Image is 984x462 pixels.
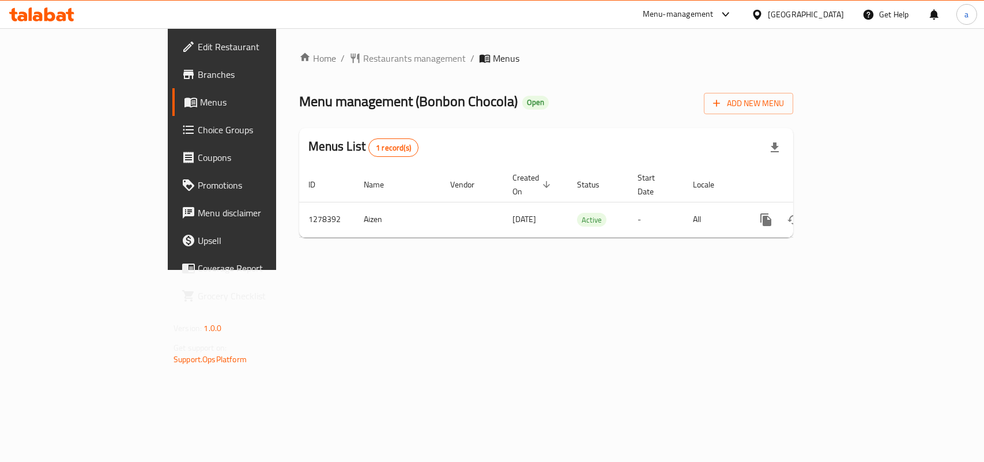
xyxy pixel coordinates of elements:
[198,178,323,192] span: Promotions
[198,234,323,247] span: Upsell
[341,51,345,65] li: /
[308,178,330,191] span: ID
[450,178,489,191] span: Vendor
[172,33,332,61] a: Edit Restaurant
[172,227,332,254] a: Upsell
[364,178,399,191] span: Name
[174,321,202,336] span: Version:
[368,138,419,157] div: Total records count
[299,51,793,65] nav: breadcrumb
[363,51,466,65] span: Restaurants management
[198,289,323,303] span: Grocery Checklist
[522,96,549,110] div: Open
[493,51,519,65] span: Menus
[299,88,518,114] span: Menu management ( Bonbon Chocola )
[693,178,729,191] span: Locale
[512,171,554,198] span: Created On
[638,171,670,198] span: Start Date
[780,206,808,234] button: Change Status
[522,97,549,107] span: Open
[964,8,968,21] span: a
[470,51,474,65] li: /
[768,8,844,21] div: [GEOGRAPHIC_DATA]
[308,138,419,157] h2: Menus List
[643,7,714,21] div: Menu-management
[172,88,332,116] a: Menus
[172,254,332,282] a: Coverage Report
[198,123,323,137] span: Choice Groups
[299,167,872,238] table: enhanced table
[172,144,332,171] a: Coupons
[577,178,614,191] span: Status
[761,134,789,161] div: Export file
[172,199,332,227] a: Menu disclaimer
[203,321,221,336] span: 1.0.0
[172,282,332,310] a: Grocery Checklist
[349,51,466,65] a: Restaurants management
[369,142,418,153] span: 1 record(s)
[355,202,441,237] td: Aizen
[198,151,323,164] span: Coupons
[577,213,606,227] span: Active
[198,67,323,81] span: Branches
[172,61,332,88] a: Branches
[752,206,780,234] button: more
[172,171,332,199] a: Promotions
[684,202,743,237] td: All
[198,261,323,275] span: Coverage Report
[704,93,793,114] button: Add New Menu
[174,340,227,355] span: Get support on:
[174,352,247,367] a: Support.OpsPlatform
[198,206,323,220] span: Menu disclaimer
[198,40,323,54] span: Edit Restaurant
[172,116,332,144] a: Choice Groups
[743,167,872,202] th: Actions
[512,212,536,227] span: [DATE]
[200,95,323,109] span: Menus
[628,202,684,237] td: -
[713,96,784,111] span: Add New Menu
